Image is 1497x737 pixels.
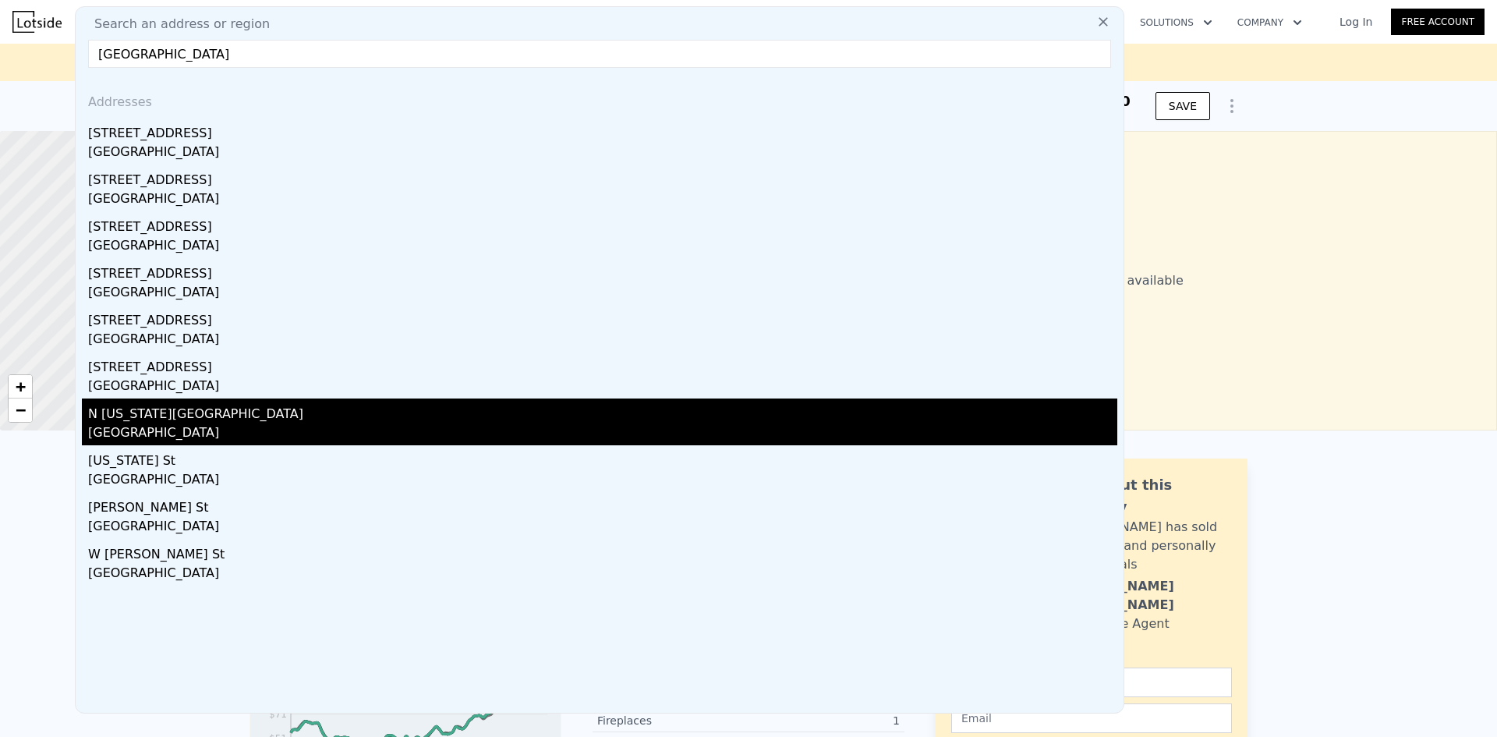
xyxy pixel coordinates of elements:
span: − [16,400,26,420]
button: Solutions [1127,9,1225,37]
div: [STREET_ADDRESS] [88,258,1117,283]
div: [STREET_ADDRESS] [88,305,1117,330]
button: SAVE [1155,92,1210,120]
div: [PERSON_NAME] [PERSON_NAME] [1058,577,1232,615]
span: + [16,377,26,396]
div: Ask about this property [1058,474,1232,518]
div: [STREET_ADDRESS] [88,211,1117,236]
a: Free Account [1391,9,1485,35]
div: [GEOGRAPHIC_DATA] [88,236,1117,258]
button: Show Options [1216,90,1247,122]
span: Search an address or region [82,15,270,34]
input: Enter an address, city, region, neighborhood or zip code [88,40,1111,68]
div: [GEOGRAPHIC_DATA] [88,143,1117,165]
div: W [PERSON_NAME] St [88,539,1117,564]
div: 1 [748,713,900,728]
div: [GEOGRAPHIC_DATA] [88,190,1117,211]
a: Log In [1321,14,1391,30]
div: [GEOGRAPHIC_DATA] [88,517,1117,539]
img: Lotside [12,11,62,33]
div: [STREET_ADDRESS] [88,352,1117,377]
div: [GEOGRAPHIC_DATA] [88,330,1117,352]
div: [GEOGRAPHIC_DATA] [88,470,1117,492]
div: [STREET_ADDRESS] [88,165,1117,190]
a: Zoom in [9,375,32,399]
tspan: $71 [269,709,287,720]
div: Addresses [82,80,1117,118]
input: Email [951,703,1232,733]
a: Zoom out [9,399,32,422]
div: [PERSON_NAME] has sold 67 homes and personally owns rentals [1058,518,1232,574]
div: [GEOGRAPHIC_DATA] [88,283,1117,305]
button: Company [1225,9,1315,37]
div: Fireplaces [597,713,748,728]
div: [STREET_ADDRESS] [88,118,1117,143]
div: [GEOGRAPHIC_DATA] [88,564,1117,586]
div: [PERSON_NAME] St [88,492,1117,517]
div: [US_STATE] St [88,445,1117,470]
div: [GEOGRAPHIC_DATA] [88,423,1117,445]
div: [GEOGRAPHIC_DATA] [88,377,1117,399]
div: N [US_STATE][GEOGRAPHIC_DATA] [88,399,1117,423]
